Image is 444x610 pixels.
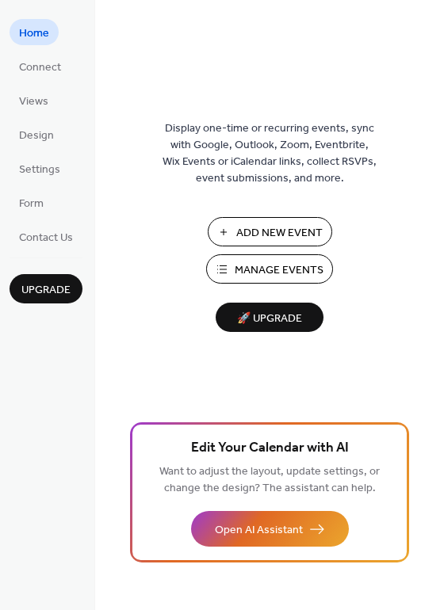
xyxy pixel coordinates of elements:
[225,308,314,330] span: 🚀 Upgrade
[235,262,323,279] span: Manage Events
[10,155,70,181] a: Settings
[19,59,61,76] span: Connect
[215,522,303,539] span: Open AI Assistant
[19,196,44,212] span: Form
[19,162,60,178] span: Settings
[21,282,71,299] span: Upgrade
[191,437,349,459] span: Edit Your Calendar with AI
[163,120,377,187] span: Display one-time or recurring events, sync with Google, Outlook, Zoom, Eventbrite, Wix Events or ...
[19,25,49,42] span: Home
[10,274,82,303] button: Upgrade
[236,225,323,242] span: Add New Event
[10,223,82,250] a: Contact Us
[191,511,349,547] button: Open AI Assistant
[10,87,58,113] a: Views
[159,461,380,499] span: Want to adjust the layout, update settings, or change the design? The assistant can help.
[19,93,48,110] span: Views
[10,189,53,215] a: Form
[206,254,333,284] button: Manage Events
[10,53,71,79] a: Connect
[208,217,332,246] button: Add New Event
[216,303,323,332] button: 🚀 Upgrade
[19,230,73,246] span: Contact Us
[19,128,54,144] span: Design
[10,121,63,147] a: Design
[10,19,59,45] a: Home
